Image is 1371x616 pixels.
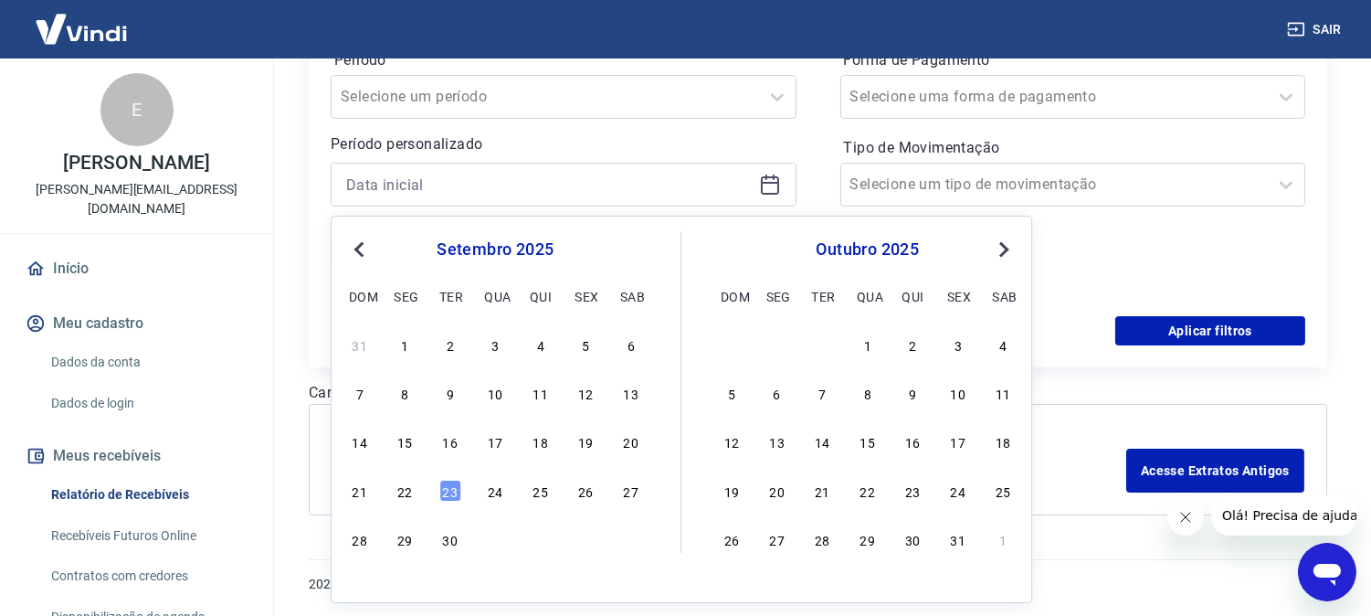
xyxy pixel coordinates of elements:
[349,285,371,307] div: dom
[1283,13,1349,47] button: Sair
[620,334,642,356] div: Choose sábado, 6 de setembro de 2025
[349,334,371,356] div: Choose domingo, 31 de agosto de 2025
[484,431,506,453] div: Choose quarta-feira, 17 de setembro de 2025
[439,382,461,404] div: Choose terça-feira, 9 de setembro de 2025
[857,382,879,404] div: Choose quarta-feira, 8 de outubro de 2025
[349,431,371,453] div: Choose domingo, 14 de setembro de 2025
[484,285,506,307] div: qua
[22,303,251,344] button: Meu cadastro
[620,528,642,550] div: Choose sábado, 4 de outubro de 2025
[857,334,879,356] div: Choose quarta-feira, 1 de outubro de 2025
[721,334,743,356] div: Choose domingo, 28 de setembro de 2025
[857,480,879,502] div: Choose quarta-feira, 22 de outubro de 2025
[811,285,833,307] div: ter
[902,382,923,404] div: Choose quinta-feira, 9 de outubro de 2025
[394,382,416,404] div: Choose segunda-feira, 8 de setembro de 2025
[947,334,969,356] div: Choose sexta-feira, 3 de outubro de 2025
[766,431,788,453] div: Choose segunda-feira, 13 de outubro de 2025
[947,528,969,550] div: Choose sexta-feira, 31 de outubro de 2025
[811,528,833,550] div: Choose terça-feira, 28 de outubro de 2025
[530,431,552,453] div: Choose quinta-feira, 18 de setembro de 2025
[439,334,461,356] div: Choose terça-feira, 2 de setembro de 2025
[993,528,1015,550] div: Choose sábado, 1 de novembro de 2025
[309,575,1327,594] p: 2025 ©
[349,528,371,550] div: Choose domingo, 28 de setembro de 2025
[530,528,552,550] div: Choose quinta-feira, 2 de outubro de 2025
[44,517,251,555] a: Recebíveis Futuros Online
[22,1,141,57] img: Vindi
[766,334,788,356] div: Choose segunda-feira, 29 de setembro de 2025
[44,476,251,514] a: Relatório de Recebíveis
[63,154,209,173] p: [PERSON_NAME]
[484,480,506,502] div: Choose quarta-feira, 24 de setembro de 2025
[484,528,506,550] div: Choose quarta-feira, 1 de outubro de 2025
[44,385,251,422] a: Dados de login
[947,480,969,502] div: Choose sexta-feira, 24 de outubro de 2025
[844,137,1302,159] label: Tipo de Movimentação
[331,133,796,155] p: Período personalizado
[575,480,596,502] div: Choose sexta-feira, 26 de setembro de 2025
[947,382,969,404] div: Choose sexta-feira, 10 de outubro de 2025
[620,480,642,502] div: Choose sábado, 27 de setembro de 2025
[947,431,969,453] div: Choose sexta-feira, 17 de outubro de 2025
[902,480,923,502] div: Choose quinta-feira, 23 de outubro de 2025
[857,431,879,453] div: Choose quarta-feira, 15 de outubro de 2025
[439,528,461,550] div: Choose terça-feira, 30 de setembro de 2025
[857,285,879,307] div: qua
[44,558,251,595] a: Contratos com credores
[530,334,552,356] div: Choose quinta-feira, 4 de setembro de 2025
[902,528,923,550] div: Choose quinta-feira, 30 de outubro de 2025
[902,431,923,453] div: Choose quinta-feira, 16 de outubro de 2025
[1211,495,1356,536] iframe: Mensagem da empresa
[394,334,416,356] div: Choose segunda-feira, 1 de setembro de 2025
[721,382,743,404] div: Choose domingo, 5 de outubro de 2025
[721,528,743,550] div: Choose domingo, 26 de outubro de 2025
[1126,449,1304,493] a: Acesse Extratos Antigos
[718,331,1017,552] div: month 2025-10
[721,285,743,307] div: dom
[766,285,788,307] div: seg
[22,436,251,476] button: Meus recebíveis
[902,334,923,356] div: Choose quinta-feira, 2 de outubro de 2025
[1167,499,1204,536] iframe: Fechar mensagem
[309,382,1327,404] p: Carregando...
[484,334,506,356] div: Choose quarta-feira, 3 de setembro de 2025
[993,480,1015,502] div: Choose sábado, 25 de outubro de 2025
[44,344,251,381] a: Dados da conta
[346,331,644,552] div: month 2025-09
[349,382,371,404] div: Choose domingo, 7 de setembro de 2025
[620,431,642,453] div: Choose sábado, 20 de setembro de 2025
[766,528,788,550] div: Choose segunda-feira, 27 de outubro de 2025
[620,382,642,404] div: Choose sábado, 13 de setembro de 2025
[575,285,596,307] div: sex
[993,334,1015,356] div: Choose sábado, 4 de outubro de 2025
[857,528,879,550] div: Choose quarta-feira, 29 de outubro de 2025
[902,285,923,307] div: qui
[394,431,416,453] div: Choose segunda-feira, 15 de setembro de 2025
[439,285,461,307] div: ter
[11,13,153,27] span: Olá! Precisa de ajuda?
[766,480,788,502] div: Choose segunda-feira, 20 de outubro de 2025
[844,49,1302,71] label: Forma de Pagamento
[993,239,1015,260] button: Next Month
[484,382,506,404] div: Choose quarta-feira, 10 de setembro de 2025
[530,285,552,307] div: qui
[766,382,788,404] div: Choose segunda-feira, 6 de outubro de 2025
[346,239,644,260] div: setembro 2025
[575,431,596,453] div: Choose sexta-feira, 19 de setembro de 2025
[575,528,596,550] div: Choose sexta-feira, 3 de outubro de 2025
[394,528,416,550] div: Choose segunda-feira, 29 de setembro de 2025
[394,285,416,307] div: seg
[620,285,642,307] div: sab
[530,382,552,404] div: Choose quinta-feira, 11 de setembro de 2025
[1115,316,1305,345] button: Aplicar filtros
[22,249,251,289] a: Início
[100,73,174,146] div: E
[721,431,743,453] div: Choose domingo, 12 de outubro de 2025
[348,239,370,260] button: Previous Month
[530,480,552,502] div: Choose quinta-feira, 25 de setembro de 2025
[811,382,833,404] div: Choose terça-feira, 7 de outubro de 2025
[811,431,833,453] div: Choose terça-feira, 14 de outubro de 2025
[947,285,969,307] div: sex
[718,239,1017,260] div: outubro 2025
